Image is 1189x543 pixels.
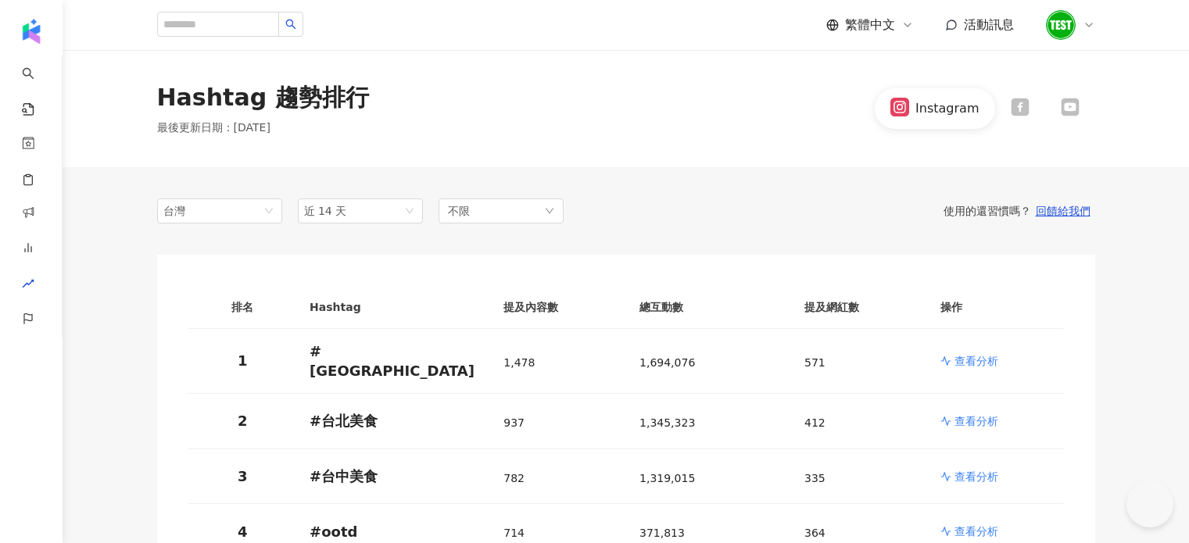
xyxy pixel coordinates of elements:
img: logo icon [19,19,44,44]
p: 2 [201,411,285,430]
span: 1,694,076 [639,356,695,369]
th: 排名 [188,286,298,329]
span: 364 [804,527,825,539]
button: 回饋給我們 [1031,204,1095,218]
p: 最後更新日期 ： [DATE] [157,120,369,136]
p: # ootd [310,522,478,541]
th: 提及內容數 [491,286,627,329]
span: 782 [503,472,525,484]
span: 371,813 [639,527,685,539]
span: 335 [804,472,825,484]
span: 714 [503,527,525,539]
th: 總互動數 [627,286,792,329]
th: 操作 [928,286,1064,329]
span: 近 14 天 [304,205,347,217]
span: down [545,206,554,216]
p: 查看分析 [954,413,998,429]
p: 3 [201,466,285,486]
th: 提及網紅數 [792,286,928,329]
span: 1,345,323 [639,416,695,429]
span: 1,478 [503,356,535,369]
a: search [22,56,53,117]
span: 571 [804,356,825,369]
iframe: Help Scout Beacon - Open [1126,480,1173,527]
a: 查看分析 [940,469,1051,484]
p: 查看分析 [954,469,998,484]
div: 使用的還習慣嗎？ [564,204,1095,218]
p: 4 [201,522,285,541]
div: 台灣 [163,199,214,223]
span: 繁體中文 [845,16,895,34]
span: rise [22,268,34,303]
span: 937 [503,416,525,429]
span: 1,319,015 [639,472,695,484]
a: 查看分析 [940,523,1051,539]
a: 查看分析 [940,353,1051,369]
span: 不限 [448,202,470,220]
a: 查看分析 [940,413,1051,429]
span: 活動訊息 [964,17,1014,32]
p: # 台北美食 [310,411,478,430]
span: 412 [804,416,825,429]
th: Hashtag [297,286,491,329]
p: 查看分析 [954,353,998,369]
p: # 台中美食 [310,466,478,486]
p: 1 [201,351,285,370]
div: Instagram [915,100,979,117]
span: search [285,19,296,30]
p: # [GEOGRAPHIC_DATA] [310,341,478,380]
p: 查看分析 [954,523,998,539]
div: Hashtag 趨勢排行 [157,81,369,114]
img: unnamed.png [1046,10,1076,40]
